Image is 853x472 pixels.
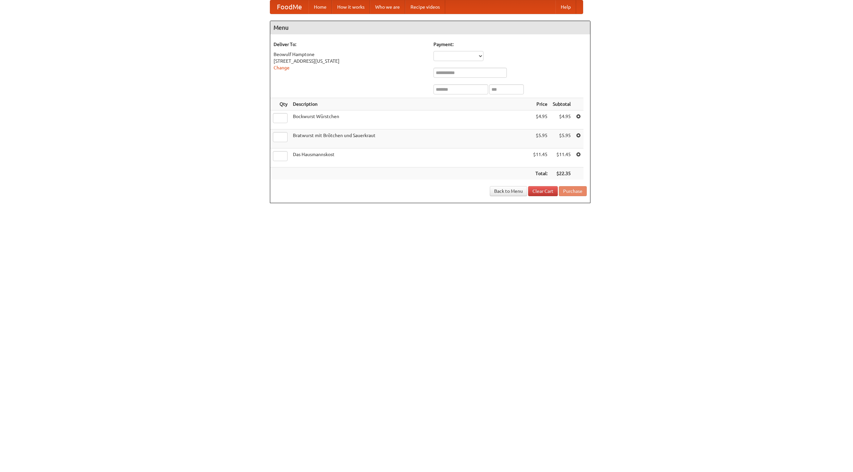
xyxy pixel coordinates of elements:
[530,148,550,167] td: $11.45
[530,110,550,129] td: $4.95
[274,51,427,58] div: Beowulf Hamptone
[550,167,573,180] th: $22.35
[290,148,530,167] td: Das Hausmannskost
[555,0,576,14] a: Help
[550,148,573,167] td: $11.45
[270,98,290,110] th: Qty
[530,98,550,110] th: Price
[433,41,587,48] h5: Payment:
[290,98,530,110] th: Description
[550,98,573,110] th: Subtotal
[370,0,405,14] a: Who we are
[490,186,527,196] a: Back to Menu
[270,0,309,14] a: FoodMe
[290,110,530,129] td: Bockwurst Würstchen
[274,58,427,64] div: [STREET_ADDRESS][US_STATE]
[550,110,573,129] td: $4.95
[550,129,573,148] td: $5.95
[559,186,587,196] button: Purchase
[530,167,550,180] th: Total:
[309,0,332,14] a: Home
[274,65,290,70] a: Change
[405,0,445,14] a: Recipe videos
[290,129,530,148] td: Bratwurst mit Brötchen und Sauerkraut
[270,21,590,34] h4: Menu
[530,129,550,148] td: $5.95
[332,0,370,14] a: How it works
[274,41,427,48] h5: Deliver To:
[528,186,558,196] a: Clear Cart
